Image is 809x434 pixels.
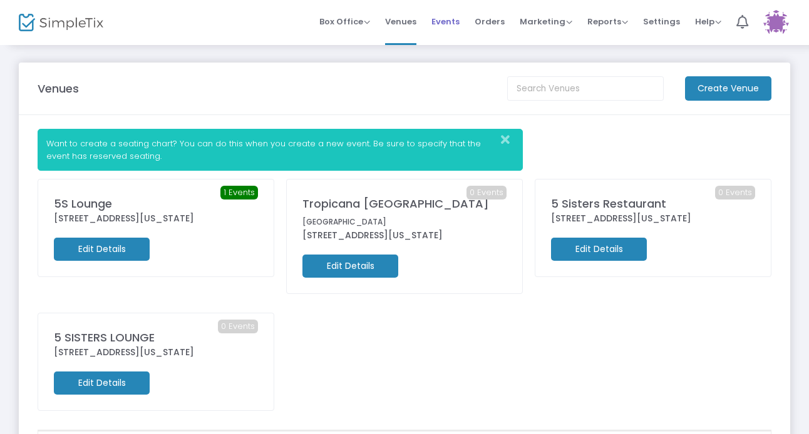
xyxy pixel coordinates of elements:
div: [STREET_ADDRESS][US_STATE] [551,212,755,225]
div: 5 SISTERS LOUNGE [54,329,258,346]
button: Close [497,129,522,150]
div: 5S Lounge [54,195,258,212]
span: [GEOGRAPHIC_DATA] [302,216,386,227]
span: 1 Events [220,186,258,199]
m-button: Edit Details [302,255,398,278]
div: [STREET_ADDRESS][US_STATE] [54,346,258,359]
div: 5 Sisters Restaurant [551,195,755,212]
span: Orders [475,6,505,38]
input: Search Venues [507,76,664,101]
div: Want to create a seating chart? You can do this when you create a new event. Be sure to specify t... [38,129,523,171]
m-panel-title: Venues [38,80,79,97]
div: [STREET_ADDRESS][US_STATE] [302,229,507,242]
span: 0 Events [715,186,755,199]
span: Reports [587,16,628,28]
span: Events [431,6,460,38]
span: Venues [385,6,416,38]
span: 0 Events [218,320,258,333]
span: Marketing [520,16,572,28]
span: Help [695,16,721,28]
span: Settings [643,6,680,38]
div: Tropicana [GEOGRAPHIC_DATA] [302,195,507,229]
m-button: Edit Details [54,238,150,261]
div: [STREET_ADDRESS][US_STATE] [54,212,258,225]
m-button: Edit Details [54,371,150,395]
span: Box Office [319,16,370,28]
m-button: Create Venue [685,76,771,101]
m-button: Edit Details [551,238,647,261]
span: 0 Events [466,186,507,199]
